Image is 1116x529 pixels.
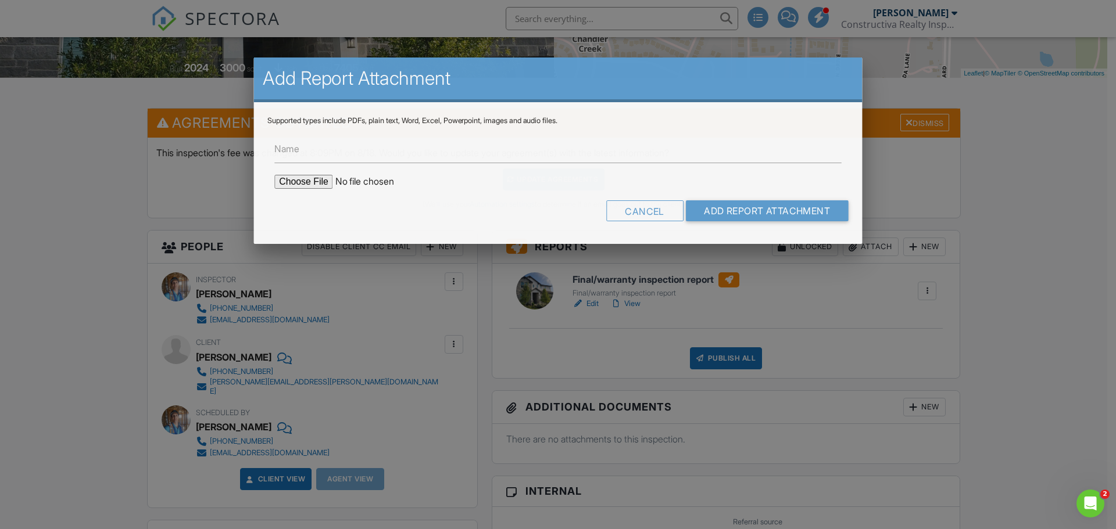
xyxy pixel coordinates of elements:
span: 2 [1100,490,1110,499]
h2: Add Report Attachment [263,67,853,90]
input: Add Report Attachment [686,200,849,221]
iframe: Intercom live chat [1076,490,1104,517]
div: Supported types include PDFs, plain text, Word, Excel, Powerpoint, images and audio files. [267,116,848,125]
label: Name [274,142,299,155]
div: Cancel [606,200,684,221]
